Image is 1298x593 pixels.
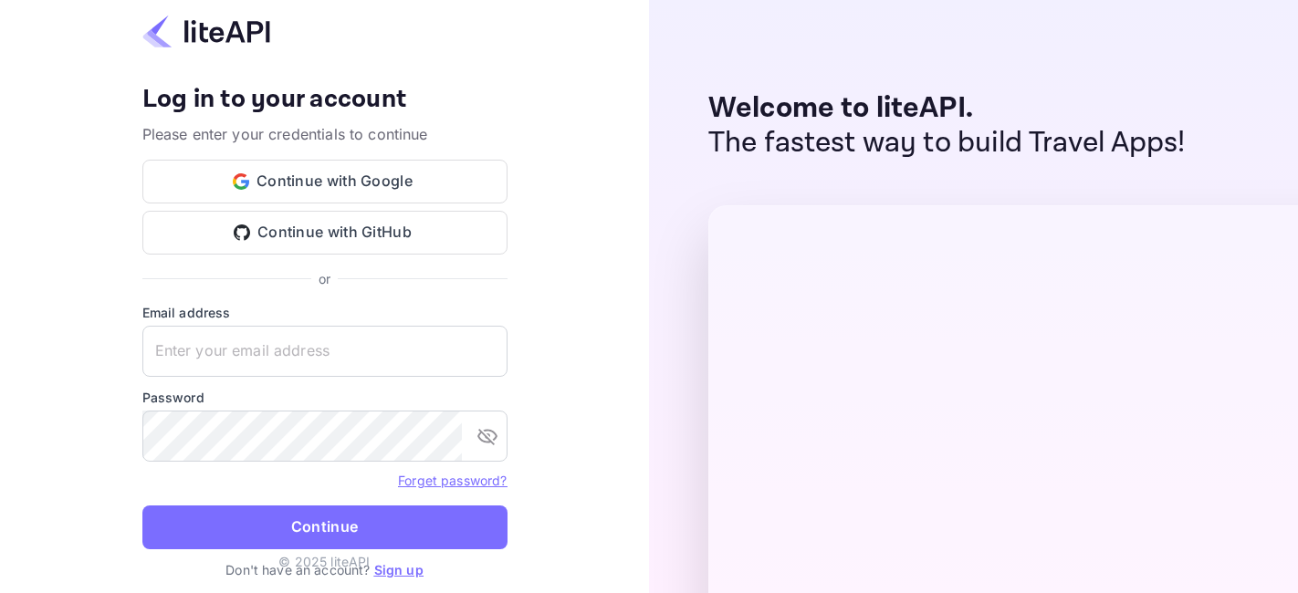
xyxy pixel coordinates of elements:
[708,91,1186,126] p: Welcome to liteAPI.
[142,326,508,377] input: Enter your email address
[398,473,507,488] a: Forget password?
[142,14,270,49] img: liteapi
[142,505,508,549] button: Continue
[398,471,507,489] a: Forget password?
[142,123,508,145] p: Please enter your credentials to continue
[374,562,424,577] a: Sign up
[142,211,508,255] button: Continue with GitHub
[708,126,1186,161] p: The fastest way to build Travel Apps!
[142,303,508,322] label: Email address
[142,560,508,579] p: Don't have an account?
[142,84,508,116] h4: Log in to your account
[142,388,508,407] label: Password
[142,160,508,203] button: Continue with Google
[472,340,494,362] keeper-lock: Open Keeper Popup
[319,269,330,288] p: or
[278,552,370,571] p: © 2025 liteAPI
[469,418,506,454] button: toggle password visibility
